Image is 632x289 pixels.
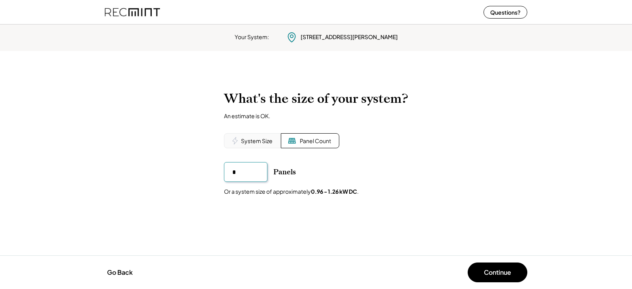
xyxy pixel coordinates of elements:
button: Questions? [483,6,527,19]
div: An estimate is OK. [224,112,270,119]
button: Continue [468,263,527,282]
img: Solar%20Panel%20Icon.svg [288,137,296,145]
strong: 0.96 - 1.26 kW DC [311,188,357,195]
img: recmint-logotype%403x%20%281%29.jpeg [105,2,160,23]
div: System Size [241,137,273,145]
div: Or a system size of approximately . [224,188,359,196]
div: [STREET_ADDRESS][PERSON_NAME] [301,33,398,41]
div: Panel Count [300,137,331,145]
div: Your System: [235,33,269,41]
div: Panels [273,167,296,177]
button: Go Back [105,264,135,281]
h2: What's the size of your system? [224,91,408,106]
